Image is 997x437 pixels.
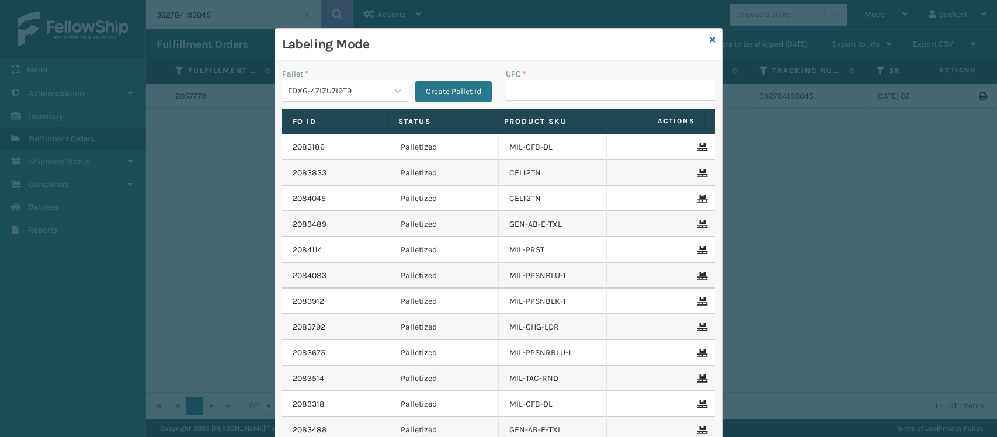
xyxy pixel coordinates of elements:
[697,323,704,331] i: Remove From Pallet
[697,195,704,203] i: Remove From Pallet
[499,340,607,366] td: MIL-PPSNRBLU-1
[390,160,499,186] td: Palletized
[697,272,704,280] i: Remove From Pallet
[390,263,499,289] td: Palletized
[293,270,326,282] a: 2084083
[390,391,499,417] td: Palletized
[390,340,499,366] td: Palletized
[697,169,704,177] i: Remove From Pallet
[293,218,326,230] a: 2083489
[293,116,377,127] label: Fo Id
[499,366,607,391] td: MIL-TAC-RND
[390,211,499,237] td: Palletized
[415,81,492,102] button: Create Pallet Id
[499,237,607,263] td: MIL-PRST
[499,211,607,237] td: GEN-AB-E-TXL
[293,373,324,384] a: 2083514
[499,134,607,160] td: MIL-CFB-DL
[506,68,526,80] label: UPC
[282,36,705,53] h3: Labeling Mode
[390,314,499,340] td: Palletized
[293,167,326,179] a: 2083833
[499,263,607,289] td: MIL-PPSNBLU-1
[499,289,607,314] td: MIL-PPSNBLK-1
[697,220,704,228] i: Remove From Pallet
[398,116,482,127] label: Status
[293,424,327,436] a: 2083488
[499,391,607,417] td: MIL-CFB-DL
[293,398,325,410] a: 2083318
[293,296,324,307] a: 2083912
[293,244,322,256] a: 2084114
[288,85,388,97] div: FDXG-47IZU7I9T9
[390,237,499,263] td: Palletized
[293,193,326,204] a: 2084045
[697,143,704,151] i: Remove From Pallet
[390,289,499,314] td: Palletized
[282,68,308,80] label: Pallet
[390,134,499,160] td: Palletized
[293,321,325,333] a: 2083792
[293,347,325,359] a: 2083675
[504,116,588,127] label: Product SKU
[697,297,704,306] i: Remove From Pallet
[697,349,704,357] i: Remove From Pallet
[390,366,499,391] td: Palletized
[390,186,499,211] td: Palletized
[293,141,325,153] a: 2083186
[697,374,704,383] i: Remove From Pallet
[499,186,607,211] td: CEL12TN
[499,314,607,340] td: MIL-CHG-LDR
[603,112,702,131] span: Actions
[499,160,607,186] td: CEL12TN
[697,426,704,434] i: Remove From Pallet
[697,400,704,408] i: Remove From Pallet
[697,246,704,254] i: Remove From Pallet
